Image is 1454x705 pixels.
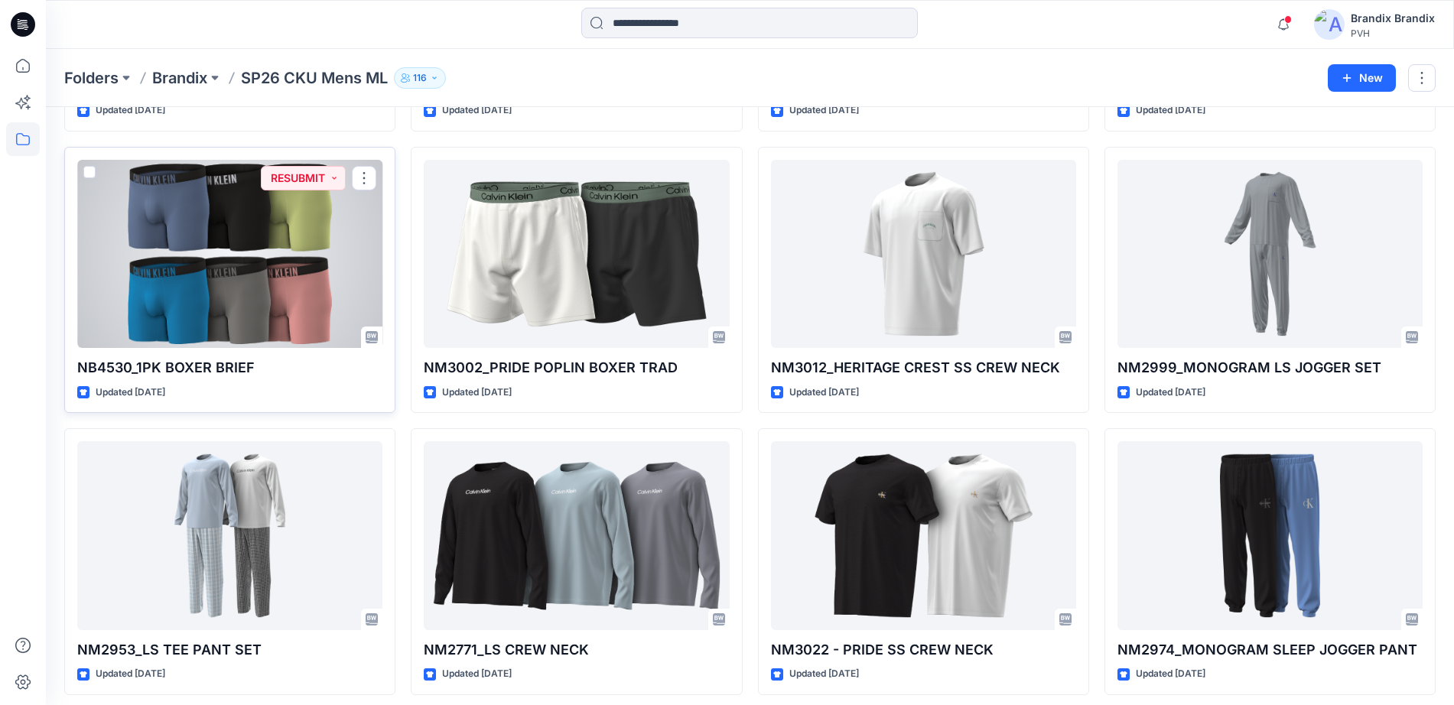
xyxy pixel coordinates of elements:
[1351,9,1435,28] div: Brandix Brandix
[77,441,382,629] a: NM2953_LS TEE PANT SET
[1117,639,1423,661] p: NM2974_MONOGRAM SLEEP JOGGER PANT
[1136,385,1205,401] p: Updated [DATE]
[1136,102,1205,119] p: Updated [DATE]
[1117,160,1423,348] a: NM2999_MONOGRAM LS JOGGER SET
[413,70,427,86] p: 116
[96,102,165,119] p: Updated [DATE]
[771,357,1076,378] p: NM3012_HERITAGE CREST SS CREW NECK
[96,666,165,682] p: Updated [DATE]
[64,67,119,89] a: Folders
[771,160,1076,348] a: NM3012_HERITAGE CREST SS CREW NECK
[394,67,446,89] button: 116
[77,357,382,378] p: NB4530_1PK BOXER BRIEF
[1117,441,1423,629] a: NM2974_MONOGRAM SLEEP JOGGER PANT
[771,639,1076,661] p: NM3022 - PRIDE SS CREW NECK
[424,160,729,348] a: NM3002_PRIDE POPLIN BOXER TRAD
[1328,64,1396,92] button: New
[424,441,729,629] a: NM2771_LS CREW NECK
[789,102,859,119] p: Updated [DATE]
[77,160,382,348] a: NB4530_1PK BOXER BRIEF
[1351,28,1435,39] div: PVH
[424,357,729,378] p: NM3002_PRIDE POPLIN BOXER TRAD
[77,639,382,661] p: NM2953_LS TEE PANT SET
[1314,9,1345,40] img: avatar
[771,441,1076,629] a: NM3022 - PRIDE SS CREW NECK
[241,67,388,89] p: SP26 CKU Mens ML
[789,666,859,682] p: Updated [DATE]
[1136,666,1205,682] p: Updated [DATE]
[96,385,165,401] p: Updated [DATE]
[442,666,512,682] p: Updated [DATE]
[1117,357,1423,378] p: NM2999_MONOGRAM LS JOGGER SET
[789,385,859,401] p: Updated [DATE]
[442,102,512,119] p: Updated [DATE]
[442,385,512,401] p: Updated [DATE]
[424,639,729,661] p: NM2771_LS CREW NECK
[152,67,207,89] a: Brandix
